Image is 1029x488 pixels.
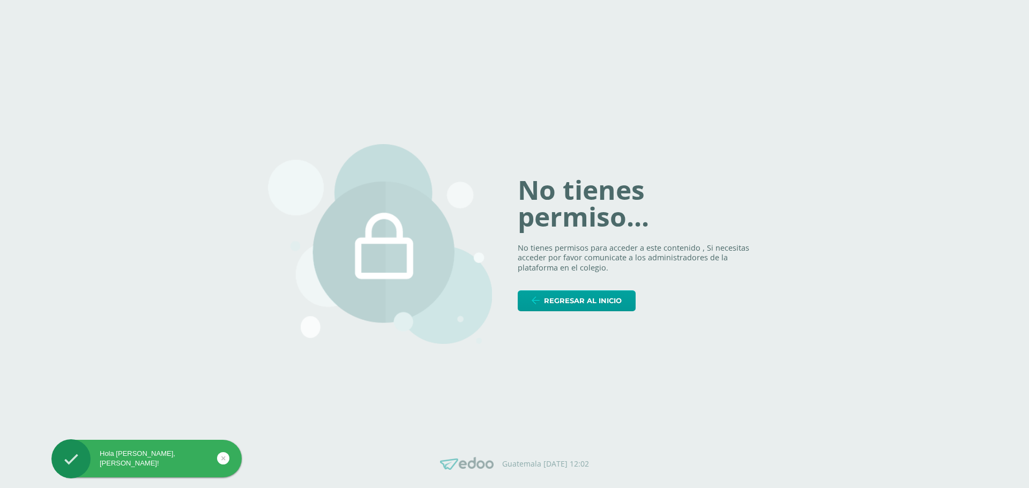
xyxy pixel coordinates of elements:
[518,290,636,311] a: Regresar al inicio
[440,457,494,470] img: Edoo
[502,459,589,469] p: Guatemala [DATE] 12:02
[544,291,622,311] span: Regresar al inicio
[518,177,761,230] h1: No tienes permiso...
[51,449,242,468] div: Hola [PERSON_NAME], [PERSON_NAME]!
[268,144,492,344] img: 403.png
[518,243,761,273] p: No tienes permisos para acceder a este contenido , Si necesitas acceder por favor comunicate a lo...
